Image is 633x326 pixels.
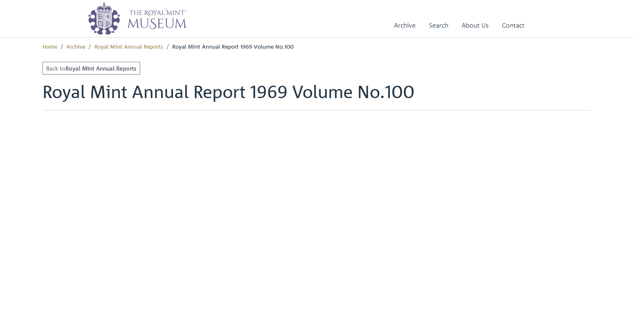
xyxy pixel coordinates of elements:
a: Search [429,14,448,37]
a: Contact [502,14,525,37]
a: About Us [462,14,489,37]
img: logo_wide.png [88,2,187,35]
strong: Royal Mint Annual Reports [66,64,136,72]
a: Archive [66,42,85,50]
h1: Royal Mint Annual Report 1969 Volume No.100 [42,81,591,110]
a: Archive [394,14,416,37]
span: Royal Mint Annual Report 1969 Volume No.100 [172,42,294,50]
a: Royal Mint Annual Reports [94,42,163,50]
a: Home [42,42,57,50]
a: Back toRoyal Mint Annual Reports [42,62,140,75]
